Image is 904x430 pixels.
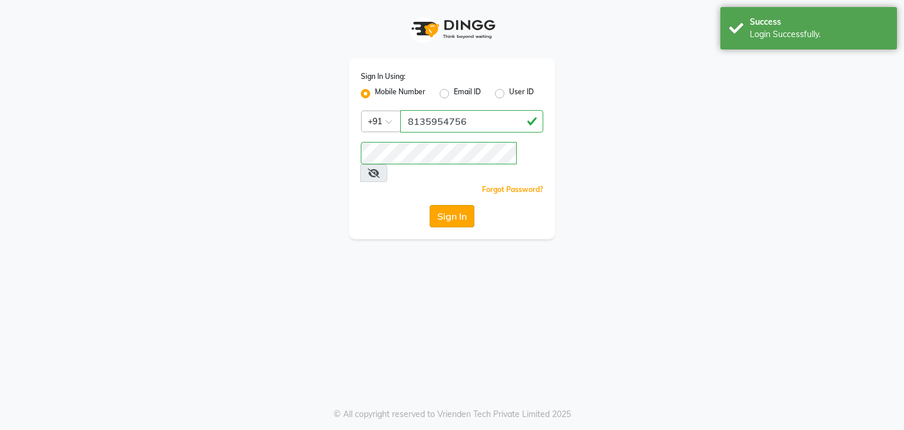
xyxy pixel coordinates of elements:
[361,71,406,82] label: Sign In Using:
[375,87,426,101] label: Mobile Number
[750,16,888,28] div: Success
[430,205,474,227] button: Sign In
[405,12,499,47] img: logo1.svg
[509,87,534,101] label: User ID
[750,28,888,41] div: Login Successfully.
[454,87,481,101] label: Email ID
[400,110,543,133] input: Username
[482,185,543,194] a: Forgot Password?
[361,142,517,164] input: Username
